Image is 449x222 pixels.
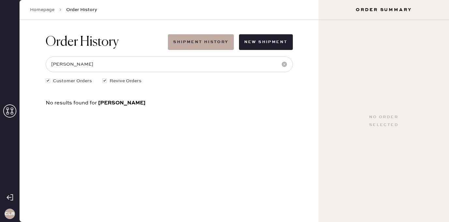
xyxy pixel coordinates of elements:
input: Search by order number, customer name, email or phone number [46,56,293,72]
a: Homepage [30,7,54,13]
div: No order selected [369,113,398,129]
iframe: Front Chat [418,193,446,221]
h1: Order History [46,34,119,50]
div: No results found for [46,100,293,106]
button: New Shipment [239,34,293,50]
span: Customer Orders [53,77,92,85]
span: Order History [66,7,97,13]
span: Revive Orders [110,77,142,85]
h3: Order Summary [319,7,449,13]
button: Shipment History [168,34,233,50]
h3: CLR [5,212,15,216]
span: [PERSON_NAME] [98,100,145,106]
